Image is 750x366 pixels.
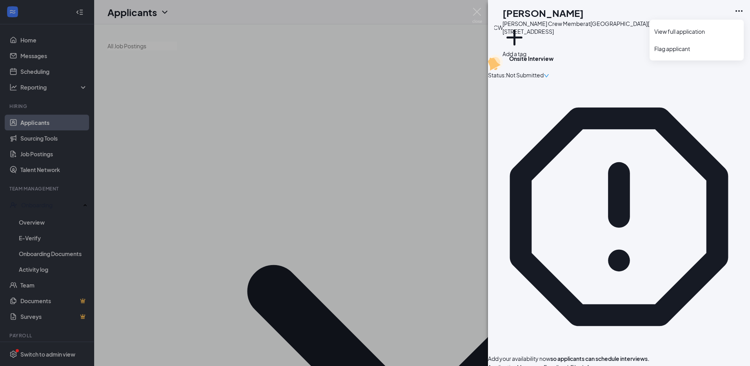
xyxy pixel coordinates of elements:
[493,23,503,32] div: CW
[502,6,584,20] h1: [PERSON_NAME]
[488,354,550,363] button: Add your availability now
[502,26,526,49] svg: Plus
[488,355,650,362] span: so applicants can schedule interviews.
[715,6,725,48] button: ArrowLeftNew
[488,86,750,348] svg: Error
[506,71,544,79] span: Not Submitted
[654,27,739,35] a: View full application
[509,55,553,62] b: Onsite Interview
[502,20,715,35] div: [PERSON_NAME] Crew Member at [GEOGRAPHIC_DATA][PERSON_NAME], MO - [STREET_ADDRESS]
[734,6,744,16] svg: Ellipses
[488,71,506,79] div: Status :
[725,6,734,48] button: ArrowRight
[502,26,526,58] button: PlusAdd a tag
[544,73,549,79] span: down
